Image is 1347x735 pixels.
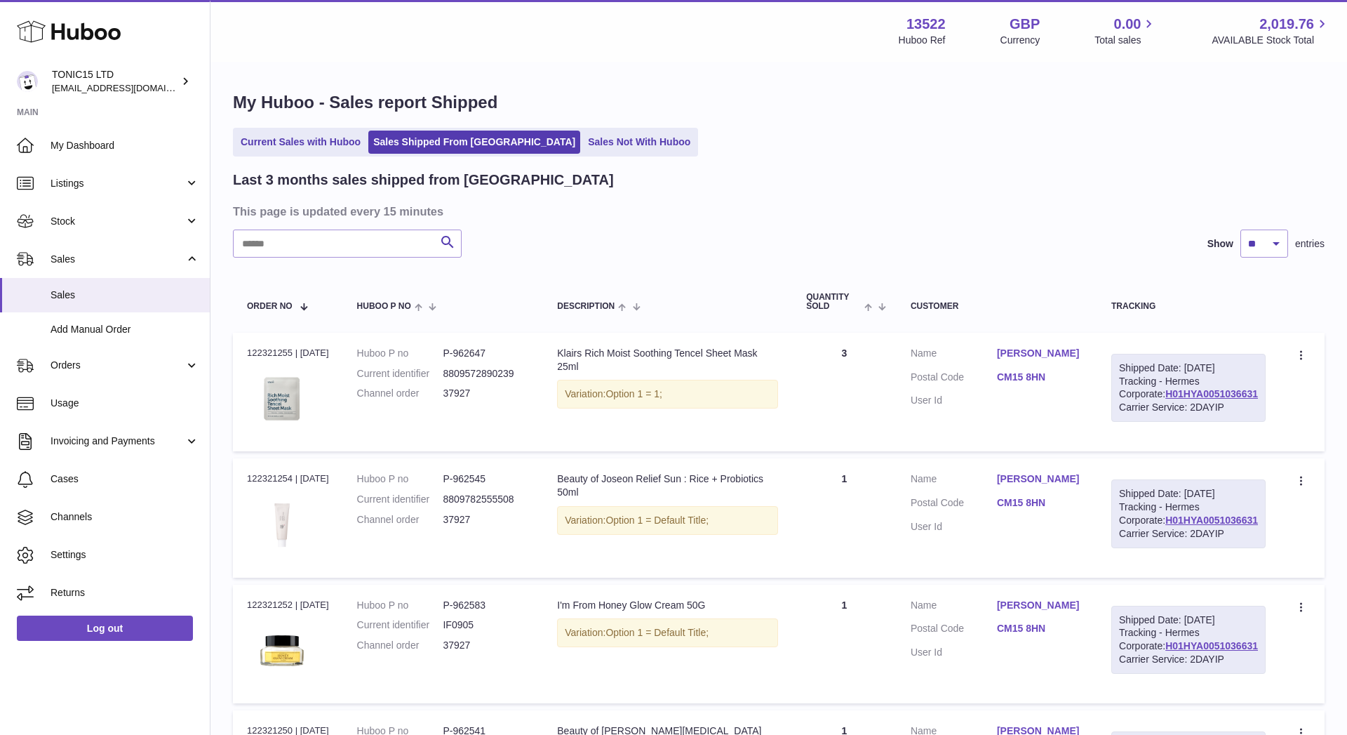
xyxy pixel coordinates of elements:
[357,493,443,506] dt: Current identifier
[443,513,529,527] dd: 37927
[557,380,778,409] div: Variation:
[605,627,709,638] span: Option 1 = Default Title;
[557,347,778,373] div: Klairs Rich Moist Soothing Tencel Sheet Mask 25ml
[51,359,185,372] span: Orders
[911,394,997,407] dt: User Id
[443,639,529,652] dd: 37927
[997,371,1083,384] a: CM15 8HN
[911,302,1083,311] div: Customer
[557,599,778,612] div: I'm From Honey Glow Cream 50G
[1094,15,1157,47] a: 0.00 Total sales
[51,397,199,410] span: Usage
[1165,640,1258,651] a: H01HYA0051036631
[357,367,443,380] dt: Current identifier
[792,458,897,577] td: 1
[51,139,199,152] span: My Dashboard
[443,472,529,486] dd: P-962545
[52,68,178,95] div: TONIC15 LTD
[51,253,185,266] span: Sales
[51,586,199,600] span: Returns
[911,371,997,388] dt: Postal Code
[17,616,193,641] a: Log out
[51,215,185,228] span: Stock
[911,646,997,659] dt: User Id
[247,599,329,611] div: 122321252 | [DATE]
[51,323,199,336] span: Add Manual Order
[233,204,1321,219] h3: This page is updated every 15 minutes
[247,490,317,560] img: BeautyofJoseonReliefSunRice_Probiotics.png
[51,177,185,190] span: Listings
[1165,388,1258,399] a: H01HYA0051036631
[1119,487,1258,501] div: Shipped Date: [DATE]
[792,333,897,451] td: 3
[52,82,206,93] span: [EMAIL_ADDRESS][DOMAIN_NAME]
[997,472,1083,486] a: [PERSON_NAME]
[911,347,997,364] dt: Name
[357,618,443,632] dt: Current identifier
[51,548,199,562] span: Settings
[1114,15,1141,34] span: 0.00
[997,599,1083,612] a: [PERSON_NAME]
[357,639,443,652] dt: Channel order
[443,347,529,360] dd: P-962647
[51,472,199,486] span: Cases
[911,496,997,513] dt: Postal Code
[911,520,997,534] dt: User Id
[1295,237,1325,251] span: entries
[1111,302,1266,311] div: Tracking
[233,171,614,190] h2: Last 3 months sales shipped from [GEOGRAPHIC_DATA]
[1111,479,1266,548] div: Tracking - Hermes Corporate:
[605,515,709,526] span: Option 1 = Default Title;
[911,622,997,639] dt: Postal Code
[1119,401,1258,414] div: Carrier Service: 2DAYIP
[557,302,615,311] span: Description
[1119,614,1258,627] div: Shipped Date: [DATE]
[911,472,997,489] dt: Name
[906,15,946,34] strong: 13522
[443,387,529,400] dd: 37927
[1212,15,1330,47] a: 2,019.76 AVAILABLE Stock Total
[17,71,38,92] img: pamper@tonic15.com
[1111,606,1266,675] div: Tracking - Hermes Corporate:
[1010,15,1040,34] strong: GBP
[357,599,443,612] dt: Huboo P no
[247,347,329,359] div: 122321255 | [DATE]
[357,302,411,311] span: Huboo P no
[1212,34,1330,47] span: AVAILABLE Stock Total
[443,493,529,506] dd: 8809782555508
[357,472,443,486] dt: Huboo P no
[1111,354,1266,423] div: Tracking - Hermes Corporate:
[247,472,329,485] div: 122321254 | [DATE]
[911,599,997,616] dt: Name
[557,506,778,535] div: Variation:
[583,131,695,154] a: Sales Not With Huboo
[605,388,662,399] span: Option 1 = 1;
[557,472,778,499] div: Beauty of Joseon Relief Sun : Rice + Probiotics 50ml
[1207,237,1233,251] label: Show
[51,510,199,524] span: Channels
[997,496,1083,510] a: CM15 8HN
[1165,515,1258,526] a: H01HYA0051036631
[1119,653,1258,666] div: Carrier Service: 2DAYIP
[236,131,366,154] a: Current Sales with Huboo
[1259,15,1314,34] span: 2,019.76
[357,513,443,527] dt: Channel order
[1000,34,1040,47] div: Currency
[443,367,529,380] dd: 8809572890239
[233,91,1325,114] h1: My Huboo - Sales report Shipped
[357,387,443,400] dt: Channel order
[51,289,199,302] span: Sales
[899,34,946,47] div: Huboo Ref
[557,618,778,647] div: Variation:
[1119,362,1258,375] div: Shipped Date: [DATE]
[806,293,860,311] span: Quantity Sold
[368,131,580,154] a: Sales Shipped From [GEOGRAPHIC_DATA]
[357,347,443,360] dt: Huboo P no
[997,347,1083,360] a: [PERSON_NAME]
[443,599,529,612] dd: P-962583
[997,622,1083,635] a: CM15 8HN
[51,435,185,448] span: Invoicing and Payments
[443,618,529,632] dd: IF0905
[247,302,293,311] span: Order No
[1119,527,1258,541] div: Carrier Service: 2DAYIP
